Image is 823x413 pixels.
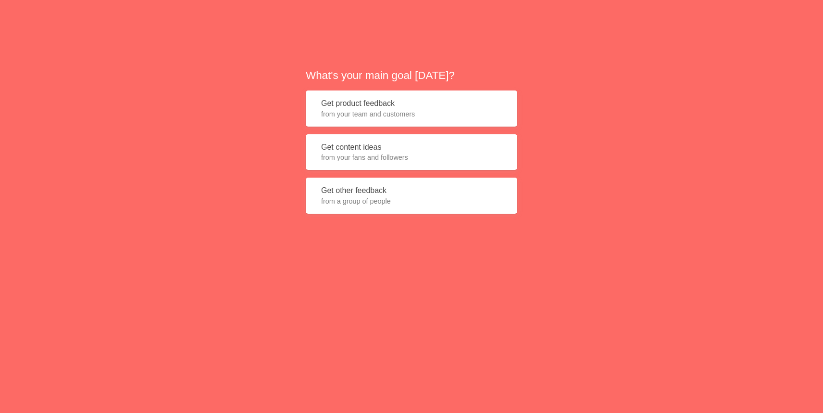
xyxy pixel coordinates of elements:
span: from your team and customers [321,109,502,119]
button: Get other feedbackfrom a group of people [306,178,517,214]
span: from your fans and followers [321,153,502,162]
h2: What's your main goal [DATE]? [306,68,517,83]
button: Get product feedbackfrom your team and customers [306,90,517,127]
button: Get content ideasfrom your fans and followers [306,134,517,170]
span: from a group of people [321,196,502,206]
